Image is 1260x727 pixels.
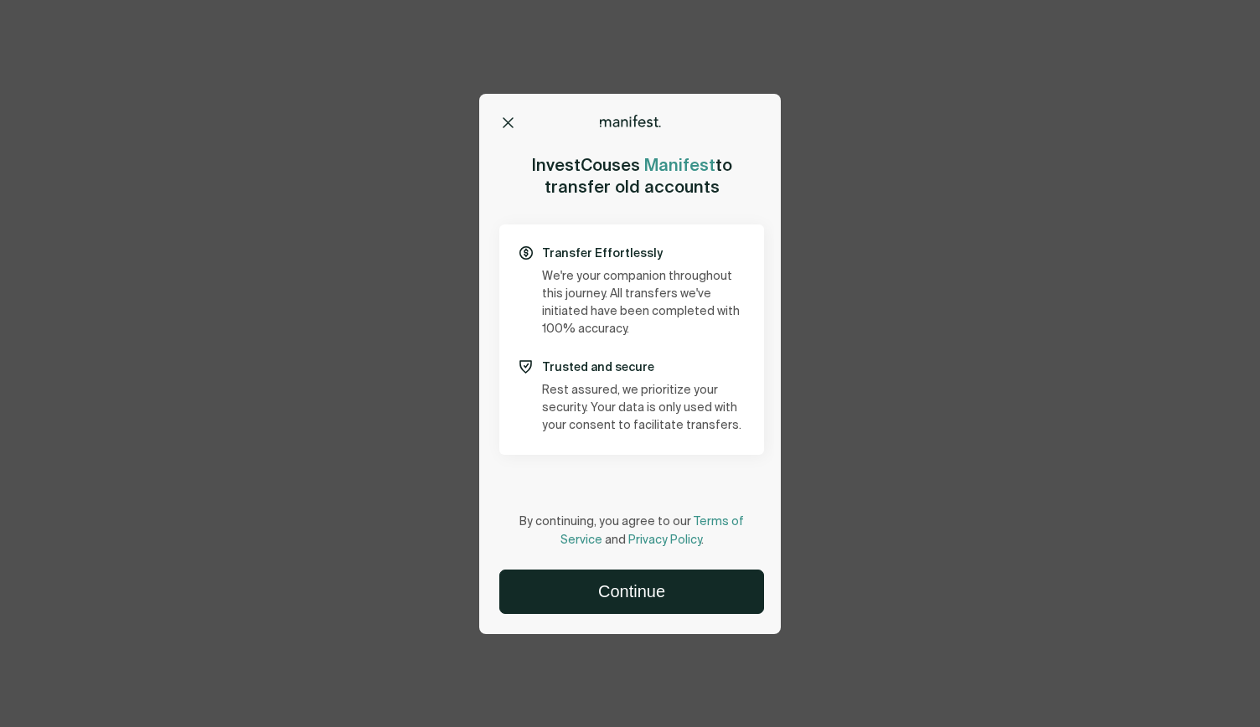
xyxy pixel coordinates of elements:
[542,268,744,338] p: We're your companion throughout this journey. All transfers we've initiated have been completed w...
[542,358,744,375] p: Trusted and secure
[532,154,732,198] h2: uses to transfer old accounts
[532,154,602,176] span: InvestCo
[500,570,763,613] button: Continue
[644,154,715,176] span: Manifest
[542,382,744,435] p: Rest assured, we prioritize your security. Your data is only used with your consent to facilitate...
[499,513,764,549] p: By continuing, you agree to our and .
[542,245,744,261] p: Transfer Effortlessly
[628,534,701,546] a: Privacy Policy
